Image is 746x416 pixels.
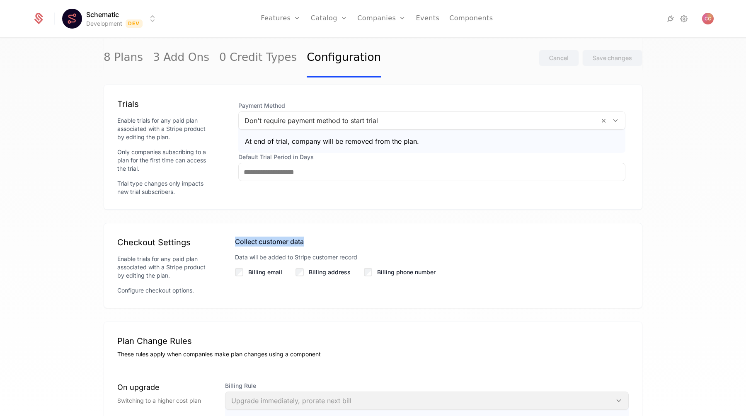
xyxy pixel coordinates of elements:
span: Billing Rule [225,382,629,390]
div: At end of trial, company will be removed from the plan. [245,136,619,146]
div: Trials [117,98,208,110]
div: Enable trials for any paid plan associated with a Stripe product by editing the plan. [117,255,208,280]
a: 3 Add Ons [153,39,209,77]
label: Default Trial Period in Days [238,153,625,161]
div: Switching to a higher cost plan [117,397,212,405]
button: Open user button [702,13,714,24]
div: Development [86,19,122,28]
div: Configure checkout options. [117,286,208,295]
div: Enable trials for any paid plan associated with a Stripe product by editing the plan. [117,116,208,141]
div: Trial type changes only impacts new trial subscribers. [117,179,208,196]
a: Integrations [666,14,676,24]
div: On upgrade [117,382,212,393]
img: Cole Chrzan [702,13,714,24]
label: Billing email [248,268,282,276]
div: Checkout Settings [117,237,208,248]
div: Plan Change Rules [117,335,629,347]
div: These rules apply when companies make plan changes using a component [117,350,629,358]
span: Payment Method [238,102,625,110]
button: Select environment [65,10,157,28]
div: Only companies subscribing to a plan for the first time can access the trial. [117,148,208,173]
label: Billing phone number [377,268,436,276]
button: Save changes [582,50,642,66]
a: Configuration [307,39,381,77]
a: 0 Credit Types [219,39,297,77]
div: Data will be added to Stripe customer record [235,253,629,261]
img: Schematic [62,9,82,29]
span: Schematic [86,10,119,19]
a: 8 Plans [104,39,143,77]
button: Cancel [539,50,579,66]
label: Billing address [309,268,351,276]
span: Dev [126,19,143,28]
div: Collect customer data [235,237,629,247]
a: Settings [679,14,689,24]
div: Save changes [593,54,632,62]
div: Cancel [549,54,569,62]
